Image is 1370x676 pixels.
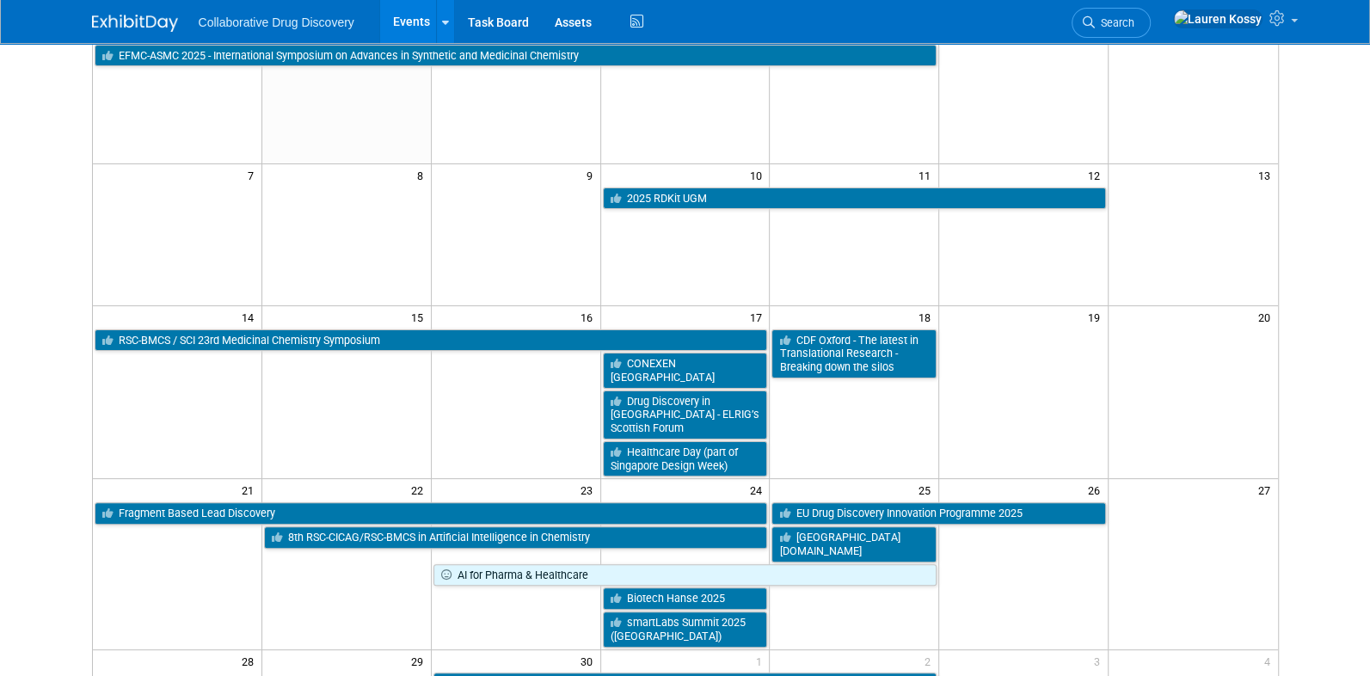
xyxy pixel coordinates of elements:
[95,329,768,352] a: RSC-BMCS / SCI 23rd Medicinal Chemistry Symposium
[1072,8,1151,38] a: Search
[923,650,938,672] span: 2
[1256,479,1278,501] span: 27
[240,479,261,501] span: 21
[747,164,769,186] span: 10
[1092,650,1108,672] span: 3
[1256,164,1278,186] span: 13
[603,441,768,476] a: Healthcare Day (part of Singapore Design Week)
[917,306,938,328] span: 18
[240,306,261,328] span: 14
[95,45,937,67] a: EFMC-ASMC 2025 - International Symposium on Advances in Synthetic and Medicinal Chemistry
[917,479,938,501] span: 25
[747,479,769,501] span: 24
[433,564,937,587] a: AI for Pharma & Healthcare
[753,650,769,672] span: 1
[1095,16,1134,29] span: Search
[1173,9,1262,28] img: Lauren Kossy
[603,390,768,439] a: Drug Discovery in [GEOGRAPHIC_DATA] - ELRIG’s Scottish Forum
[1086,164,1108,186] span: 12
[409,306,431,328] span: 15
[415,164,431,186] span: 8
[1086,306,1108,328] span: 19
[240,650,261,672] span: 28
[771,329,937,378] a: CDF Oxford - The latest in Translational Research - Breaking down the silos
[1086,479,1108,501] span: 26
[199,15,354,29] span: Collaborative Drug Discovery
[264,526,768,549] a: 8th RSC-CICAG/RSC-BMCS in Artificial Intelligence in Chemistry
[585,164,600,186] span: 9
[409,479,431,501] span: 22
[95,502,768,525] a: Fragment Based Lead Discovery
[603,353,768,388] a: CONEXEN [GEOGRAPHIC_DATA]
[917,164,938,186] span: 11
[603,187,1107,210] a: 2025 RDKit UGM
[603,587,768,610] a: Biotech Hanse 2025
[1256,306,1278,328] span: 20
[579,479,600,501] span: 23
[92,15,178,32] img: ExhibitDay
[771,502,1106,525] a: EU Drug Discovery Innovation Programme 2025
[579,650,600,672] span: 30
[771,526,937,562] a: [GEOGRAPHIC_DATA][DOMAIN_NAME]
[1262,650,1278,672] span: 4
[579,306,600,328] span: 16
[603,611,768,647] a: smartLabs Summit 2025 ([GEOGRAPHIC_DATA])
[747,306,769,328] span: 17
[409,650,431,672] span: 29
[246,164,261,186] span: 7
